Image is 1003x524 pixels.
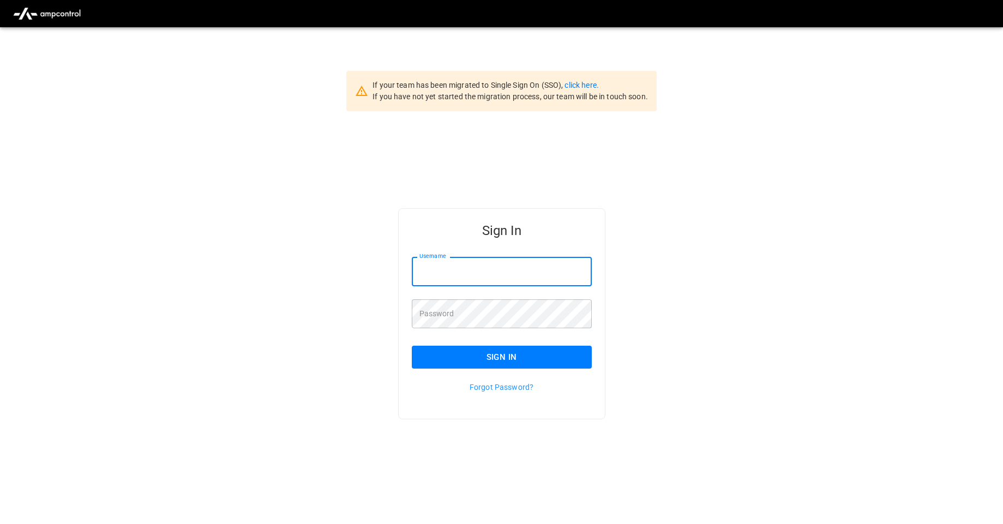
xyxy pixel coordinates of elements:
[564,81,598,89] a: click here.
[412,222,592,239] h5: Sign In
[373,92,648,101] span: If you have not yet started the migration process, our team will be in touch soon.
[9,3,85,24] img: ampcontrol.io logo
[412,346,592,369] button: Sign In
[412,382,592,393] p: Forgot Password?
[373,81,564,89] span: If your team has been migrated to Single Sign On (SSO),
[419,252,446,261] label: Username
